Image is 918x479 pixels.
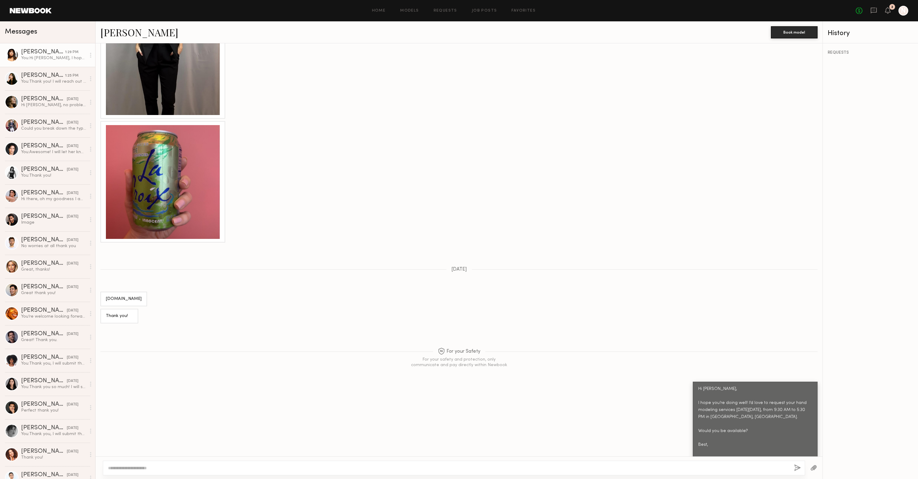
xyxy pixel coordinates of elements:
[434,9,457,13] a: Requests
[106,296,142,303] div: [DOMAIN_NAME]
[21,55,86,61] div: You: Hi [PERSON_NAME], I hope you’re doing well! I’d love to request your hand modeling services ...
[65,73,78,79] div: 1:25 PM
[21,472,67,478] div: [PERSON_NAME]
[67,402,78,408] div: [DATE]
[21,337,86,343] div: Great! Thank you.
[67,355,78,361] div: [DATE]
[21,267,86,272] div: Great, thanks!
[438,348,480,355] span: For your Safety
[67,331,78,337] div: [DATE]
[21,196,86,202] div: Hi there, oh my goodness I am so sorry. Unfortunately I was shooting in [GEOGRAPHIC_DATA] and I c...
[21,173,86,178] div: You: Thank you!
[771,26,818,38] button: Book model
[100,26,178,39] a: [PERSON_NAME]
[400,9,419,13] a: Models
[67,261,78,267] div: [DATE]
[67,190,78,196] div: [DATE]
[21,425,67,431] div: [PERSON_NAME]
[898,6,908,16] a: N
[67,378,78,384] div: [DATE]
[410,357,508,368] div: For your safety and protection, only communicate and pay directly within Newbook
[472,9,497,13] a: Job Posts
[21,167,67,173] div: [PERSON_NAME]
[5,28,37,35] span: Messages
[21,402,67,408] div: [PERSON_NAME]
[21,73,65,79] div: [PERSON_NAME]
[67,120,78,126] div: [DATE]
[511,9,536,13] a: Favorites
[698,386,812,463] div: Hi [PERSON_NAME], I hope you’re doing well! I’d love to request your hand modeling services [DATE...
[67,284,78,290] div: [DATE]
[67,214,78,220] div: [DATE]
[21,384,86,390] div: You: Thank you so much! I will submit these!
[21,143,67,149] div: [PERSON_NAME]
[771,29,818,34] a: Book model
[21,361,86,366] div: You: Thank you, I will submit these!
[21,220,86,225] div: Image
[21,243,86,249] div: No worries at all thank you
[21,214,67,220] div: [PERSON_NAME]
[67,167,78,173] div: [DATE]
[21,355,67,361] div: [PERSON_NAME]
[21,455,86,460] div: Thank you!
[67,237,78,243] div: [DATE]
[21,149,86,155] div: You: Awesome! I will let her know.
[21,190,67,196] div: [PERSON_NAME]
[67,449,78,455] div: [DATE]
[21,120,67,126] div: [PERSON_NAME]
[67,143,78,149] div: [DATE]
[21,314,86,319] div: You’re welcome looking forward to opportunity to work with you all. [GEOGRAPHIC_DATA]
[21,49,65,55] div: [PERSON_NAME]
[21,290,86,296] div: Great thank you!
[891,5,893,9] div: 2
[21,79,86,85] div: You: Thank you! I will reach out again soon.
[21,284,67,290] div: [PERSON_NAME]
[21,408,86,413] div: Perfect thank you!
[21,102,86,108] div: Hi [PERSON_NAME], no problem [EMAIL_ADDRESS][PERSON_NAME][DOMAIN_NAME] [PHONE_NUMBER] I would rat...
[21,431,86,437] div: You: Thank you, I will submit these!
[21,261,67,267] div: [PERSON_NAME]
[67,472,78,478] div: [DATE]
[372,9,386,13] a: Home
[65,49,78,55] div: 1:29 PM
[67,425,78,431] div: [DATE]
[21,237,67,243] div: [PERSON_NAME]
[106,313,133,320] div: Thank you!
[828,30,913,37] div: History
[21,308,67,314] div: [PERSON_NAME]
[21,96,67,102] div: [PERSON_NAME]
[21,126,86,131] div: Could you break down the typical day rates?
[828,51,913,55] div: REQUESTS
[21,378,67,384] div: [PERSON_NAME]
[451,267,467,272] span: [DATE]
[67,308,78,314] div: [DATE]
[21,331,67,337] div: [PERSON_NAME]
[67,96,78,102] div: [DATE]
[21,448,67,455] div: [PERSON_NAME]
